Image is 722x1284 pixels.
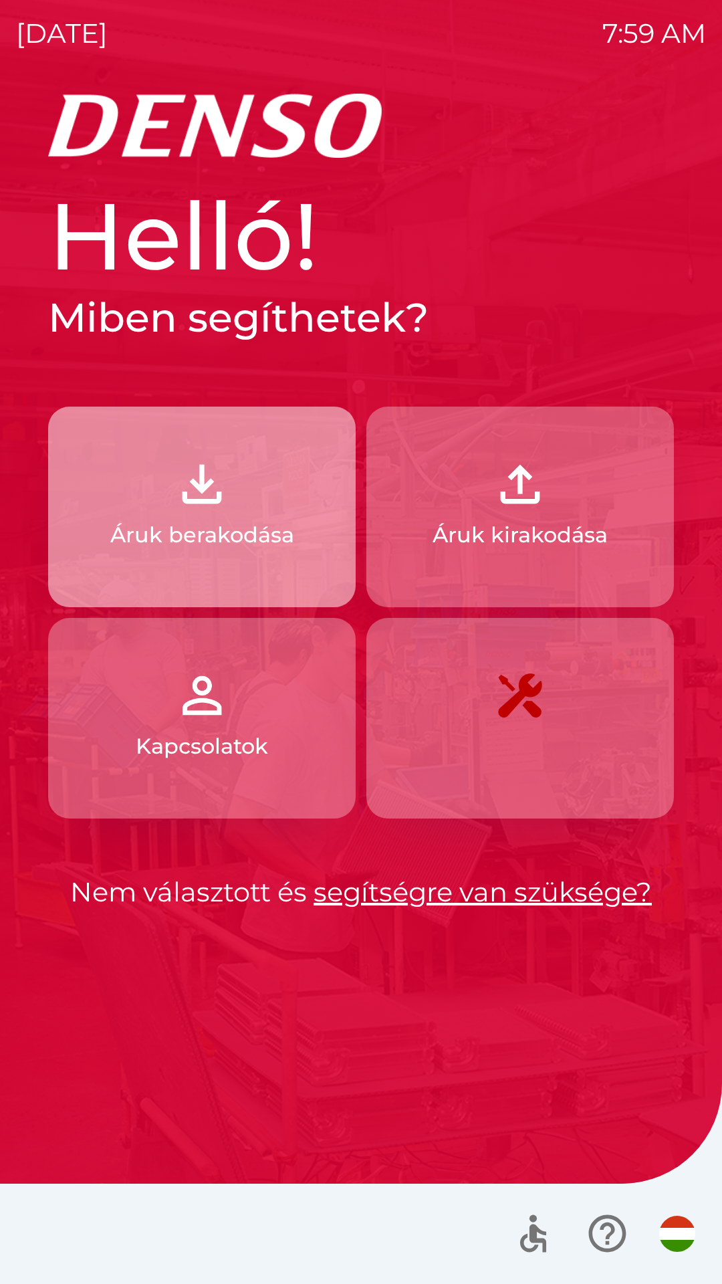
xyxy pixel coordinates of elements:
[110,519,294,551] p: Áruk berakodása
[491,455,550,514] img: 2fb22d7f-6f53-46d3-a092-ee91fce06e5d.png
[172,666,231,725] img: 072f4d46-cdf8-44b2-b931-d189da1a2739.png
[48,618,356,819] button: Kapcsolatok
[48,872,674,912] p: Nem választott és
[48,293,674,342] h2: Miben segíthetek?
[136,730,268,762] p: Kapcsolatok
[314,875,652,908] a: segítségre van szüksége?
[48,94,674,158] img: Logo
[48,407,356,607] button: Áruk berakodása
[16,13,108,53] p: [DATE]
[491,666,550,725] img: 7408382d-57dc-4d4c-ad5a-dca8f73b6e74.png
[366,407,674,607] button: Áruk kirakodása
[48,179,674,293] h1: Helló!
[172,455,231,514] img: 918cc13a-b407-47b8-8082-7d4a57a89498.png
[602,13,706,53] p: 7:59 AM
[659,1216,695,1252] img: hu flag
[433,519,608,551] p: Áruk kirakodása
